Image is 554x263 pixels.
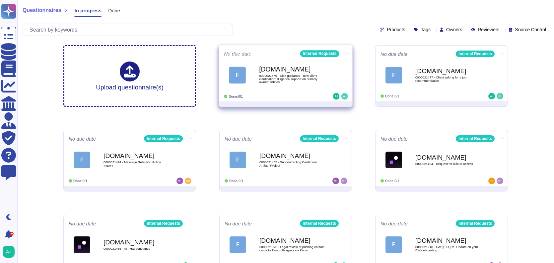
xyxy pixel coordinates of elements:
div: Internal Requests [144,220,183,227]
span: Owners [446,27,462,32]
div: Internal Requests [456,135,495,142]
span: No due date [381,221,408,226]
span: Done [108,8,120,13]
span: Done: 0/1 [385,94,399,98]
div: Upload questionnaire(s) [96,62,164,90]
img: user [185,178,191,184]
span: In progress [74,8,102,13]
span: No due date [381,52,408,57]
b: [DOMAIN_NAME] [259,237,326,244]
img: user [488,178,495,184]
span: 0000021218 - FW: [EXT]Re: Update on your EW onboarding [415,245,482,252]
div: F [385,67,402,83]
span: Done: 0/1 [385,179,399,183]
div: F [385,236,402,253]
img: user [497,93,503,99]
span: 0000021375 - Legal review of pushing contact cards to Firm colleagues via Know [259,245,326,252]
b: [DOMAIN_NAME] [415,68,482,74]
span: Done: 0/1 [73,179,87,183]
div: Internal Requests [300,50,339,57]
div: Internal Requests [456,220,495,227]
span: Source Control [515,27,546,32]
b: [DOMAIN_NAME] [259,66,326,72]
span: 0000021474 - Message Retention Policy Inquiry [104,161,170,167]
div: Internal Requests [456,51,495,57]
span: Products [387,27,405,32]
img: user [341,178,347,184]
div: 9+ [10,232,14,236]
img: user [497,178,503,184]
span: Reviewers [478,27,499,32]
img: user [176,178,183,184]
b: [DOMAIN_NAME] [259,153,326,159]
span: No due date [225,221,252,226]
span: Questionnaires [23,8,61,13]
span: Done: 0/1 [229,94,243,98]
span: No due date [224,51,251,56]
img: Logo [74,236,90,253]
img: user [3,246,15,258]
b: [DOMAIN_NAME] [415,237,482,244]
span: 0000021465 - Subcontracting Centennial Artifact Project [259,161,326,167]
span: 0000021455 - AI - Happenstance [104,247,170,250]
img: Logo [385,152,402,168]
div: F [74,152,90,168]
div: Internal Requests [144,135,183,142]
b: [DOMAIN_NAME] [104,153,170,159]
img: user [488,93,495,99]
div: Internal Requests [300,135,339,142]
span: No due date [381,136,408,141]
span: 0000021479 - Risk guidance - new client clarification; diligence support on publicly owned entities [259,74,326,84]
span: No due date [69,221,96,226]
div: F [229,66,246,83]
b: [DOMAIN_NAME] [104,239,170,245]
div: Internal Requests [300,220,339,227]
span: Tags [421,27,431,32]
div: F [230,236,246,253]
img: user [341,93,348,100]
span: No due date [69,136,96,141]
div: F [230,152,246,168]
span: 0000021477 - Client asking for a job recommendation [415,76,482,82]
span: 0000021464 - Request for iCloud access [415,162,482,166]
img: user [333,93,339,100]
input: Search by keywords [26,24,233,36]
span: No due date [225,136,252,141]
span: Done: 0/1 [229,179,243,183]
img: user [332,178,339,184]
button: user [1,244,19,259]
b: [DOMAIN_NAME] [415,154,482,161]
